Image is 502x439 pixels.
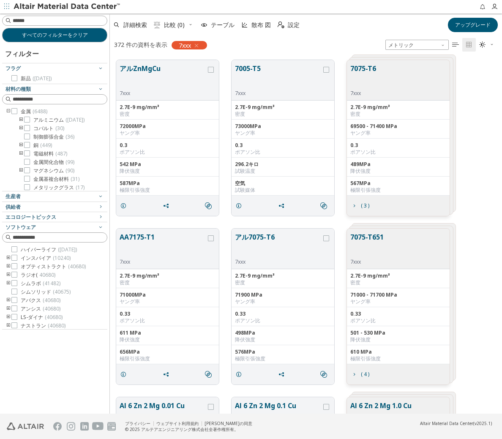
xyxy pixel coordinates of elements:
span: ラジオ( [21,272,55,278]
button: Details [232,197,249,214]
span: オプティストラクト [21,263,86,270]
div: 489MPa [350,161,446,168]
i:  [452,41,459,48]
span: ナストラン [21,322,65,329]
button: フラグ [2,63,107,74]
button: 7005-T5 [235,63,322,90]
div: 7xxx [235,90,322,97]
span: (10240) [53,254,71,262]
i:  [205,202,212,209]
button: 材料の種類 [2,84,107,94]
button: Tile View [462,38,476,52]
button: AA7175-T1 [120,232,206,259]
div: ポアソン比 [120,317,216,324]
div: ヤング率 [235,298,331,305]
div: ポアソン比 [350,149,446,155]
i:  [320,202,327,209]
div: 2.7E-9 mg/mm³ [350,104,446,111]
i: トゥーグルグループ [5,263,11,270]
button: アル7075-T6 [235,232,322,259]
div: ポアソン比 [235,317,331,324]
div: 296.2キロ [235,161,331,168]
span: Producer [5,193,21,200]
i: トゥーグルグループ [18,125,24,132]
div: 71000MPa [120,292,216,298]
button: アルZnMgCu [120,63,206,90]
div: (v2025.1) [420,420,492,426]
div: ヤング率 [350,298,446,305]
span: 金属基複合材料 [33,176,79,183]
span: 7xxx [179,41,191,49]
div: ヤング率 [120,298,216,305]
span: 40680) [39,271,55,278]
div: 7xxx [120,90,206,97]
span: テーブル [211,22,235,28]
div: 極限引張強度 [120,187,216,194]
div: © 2025 アルテアエンジニアリング株式会社全著作権所有。 [125,426,252,432]
span: ( 4 ) [361,372,369,377]
span: (40680) [43,305,60,312]
div: 0.33 [120,311,216,317]
a: [PERSON_NAME]の同意 [205,420,252,426]
span: 金属 [21,108,47,115]
button: 7075-T6 [350,63,376,90]
span: マグネシウム [33,167,74,174]
a: ウェブサイト利用規約 [156,420,199,426]
span: Material Type [5,85,31,93]
i:  [278,22,284,28]
span: (99) [65,158,74,166]
span: アップグレード [455,22,491,28]
span: コバルト [33,125,64,132]
div: ヤング率 [235,130,331,136]
span: 設定 [288,22,300,28]
i:  [479,41,486,48]
div: 2.7E-9 mg/mm³ [350,273,446,279]
div: ポアソン比 [235,149,331,155]
button: Share [274,366,292,383]
div: 試験温度 [235,168,331,175]
i: トゥーグルグループ [18,142,24,149]
span: (6488) [33,108,47,115]
i: トゥーグルグループ [5,280,11,287]
span: 新品 [21,75,52,82]
div: ヤング率 [350,130,446,136]
div: 7xxx [350,90,376,97]
div: 空気 [235,180,331,187]
div: 0.3 [120,142,216,149]
div: 降伏強度 [120,336,216,343]
i: トゥーグルグループ [5,314,11,321]
i: トゥーグルグループ [5,255,11,262]
button: Share [159,197,177,214]
button: Al 6 Zn 2 Mg 0.01 Cu [120,401,206,427]
span: ハイパーライフ [21,246,77,253]
button: Similar search [316,197,334,214]
div: 656MPa [120,349,216,355]
div: グリッド [110,54,502,414]
div: 69500 - 71400 MPa [350,123,446,130]
div: 密度 [350,111,446,117]
i: トゥーグルグループ [5,297,11,304]
div: 567MPa [350,180,446,187]
span: (449) [40,142,52,149]
span: (40680) [48,322,65,329]
button: Table View [449,38,462,52]
span: メトリック [385,40,449,50]
i: トゥーグルグループ [18,167,24,174]
img: アルテアエンジニアリング [7,423,44,430]
div: 密度 [235,279,331,286]
div: 0.3 [235,142,331,149]
span: (40675) [53,288,71,295]
div: ポアソン比 [120,149,216,155]
a: プライバシー [125,420,150,426]
div: 611 MPa [120,330,216,336]
span: インスパイア [21,255,71,262]
button: ( 3 ) [347,197,373,214]
div: 73000MPa [235,123,331,130]
span: (90) [65,167,74,174]
div: 極限引張強度 [350,187,446,194]
button: Similar search [316,366,334,383]
i:  [154,22,161,28]
button: エコロジートピックス [2,212,107,222]
span: (40680) [45,314,63,321]
span: ([DATE]) [58,246,77,253]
